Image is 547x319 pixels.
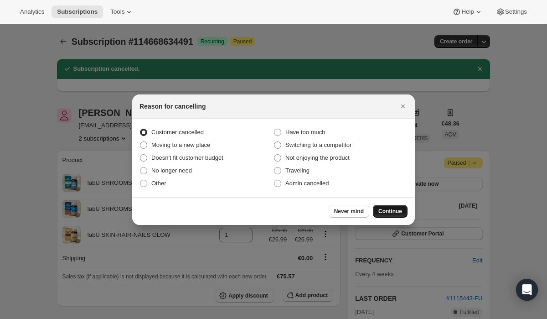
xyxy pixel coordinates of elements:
span: Never mind [334,208,364,215]
span: Continue [378,208,402,215]
span: Other [151,180,166,187]
button: Never mind [329,205,369,218]
button: Close [397,100,409,113]
span: Analytics [20,8,44,16]
button: Analytics [15,5,50,18]
button: Settings [490,5,532,18]
span: Switching to a competitor [285,141,351,148]
span: Have too much [285,129,325,136]
span: Help [461,8,474,16]
span: No longer need [151,167,192,174]
h2: Reason for cancelling [139,102,206,111]
button: Continue [373,205,408,218]
span: Doesn't fit customer budget [151,154,223,161]
button: Tools [105,5,139,18]
button: Help [447,5,488,18]
span: Customer cancelled [151,129,204,136]
div: Open Intercom Messenger [516,279,538,301]
span: Tools [110,8,124,16]
span: Settings [505,8,527,16]
button: Subscriptions [52,5,103,18]
span: Not enjoying the product [285,154,350,161]
span: Traveling [285,167,310,174]
span: Moving to a new place [151,141,210,148]
span: Subscriptions [57,8,98,16]
span: Admin cancelled [285,180,329,187]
